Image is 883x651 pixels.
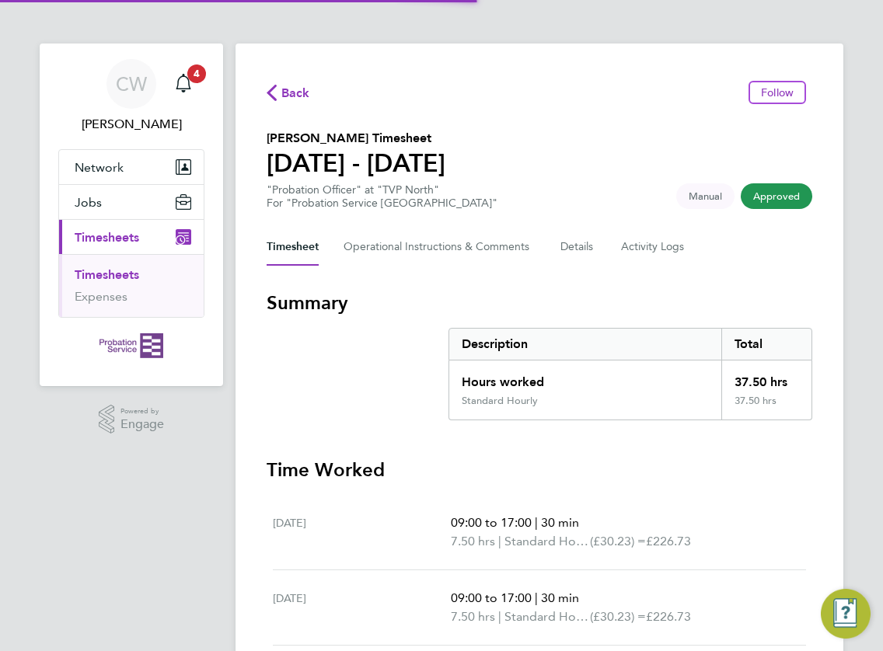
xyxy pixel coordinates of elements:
[75,195,102,210] span: Jobs
[560,228,596,266] button: Details
[646,609,691,624] span: £226.73
[451,609,495,624] span: 7.50 hrs
[448,328,812,420] div: Summary
[449,360,721,395] div: Hours worked
[58,59,204,134] a: CW[PERSON_NAME]
[273,513,451,551] div: [DATE]
[646,534,691,548] span: £226.73
[590,534,646,548] span: (£30.23) =
[75,230,139,245] span: Timesheets
[749,81,806,104] button: Follow
[451,515,532,530] span: 09:00 to 17:00
[541,590,579,605] span: 30 min
[40,44,223,386] nav: Main navigation
[267,228,319,266] button: Timesheet
[721,329,812,360] div: Total
[116,74,147,94] span: CW
[120,418,164,431] span: Engage
[99,333,162,358] img: probationservice-logo-retina.png
[344,228,536,266] button: Operational Instructions & Comments
[59,150,204,184] button: Network
[267,148,445,179] h1: [DATE] - [DATE]
[504,607,590,626] span: Standard Hourly
[267,197,497,210] div: For "Probation Service [GEOGRAPHIC_DATA]"
[498,534,501,548] span: |
[75,267,139,282] a: Timesheets
[273,589,451,626] div: [DATE]
[621,228,686,266] button: Activity Logs
[75,289,127,304] a: Expenses
[721,360,812,395] div: 37.50 hrs
[721,395,812,419] div: 37.50 hrs
[267,291,812,315] h3: Summary
[821,589,871,639] button: Engage Resource Center
[99,405,165,434] a: Powered byEngage
[462,395,538,407] div: Standard Hourly
[59,254,204,317] div: Timesheets
[267,458,812,482] h3: Time Worked
[120,405,164,418] span: Powered by
[449,329,721,360] div: Description
[267,129,445,148] h2: [PERSON_NAME] Timesheet
[58,333,204,358] a: Go to home page
[541,515,579,530] span: 30 min
[761,85,794,99] span: Follow
[75,160,124,175] span: Network
[741,183,812,209] span: This timesheet has been approved.
[676,183,735,209] span: This timesheet was manually created.
[58,115,204,134] span: Claire Weston
[168,59,199,109] a: 4
[451,590,532,605] span: 09:00 to 17:00
[59,185,204,219] button: Jobs
[187,64,206,83] span: 4
[281,84,310,103] span: Back
[267,183,497,210] div: "Probation Officer" at "TVP North"
[498,609,501,624] span: |
[267,82,310,102] button: Back
[59,220,204,254] button: Timesheets
[590,609,646,624] span: (£30.23) =
[535,515,538,530] span: |
[504,532,590,551] span: Standard Hourly
[535,590,538,605] span: |
[451,534,495,548] span: 7.50 hrs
